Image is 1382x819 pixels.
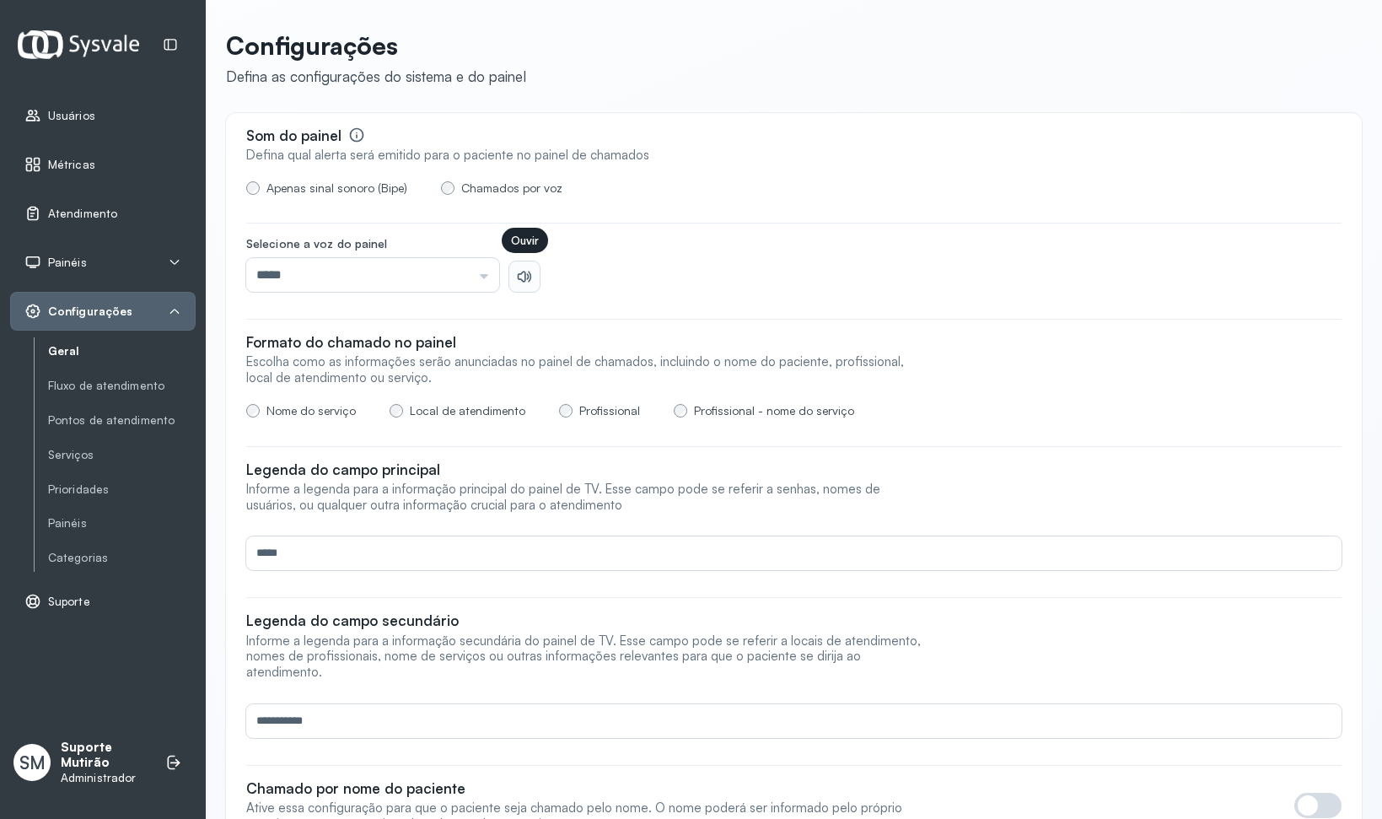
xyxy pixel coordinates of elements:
[246,127,341,144] h4: Som do painel
[48,304,132,319] span: Configurações
[246,779,921,797] h4: Chamado por nome do paciente
[410,403,525,418] span: Local de atendimento
[48,595,90,609] span: Suporte
[48,482,196,497] a: Prioridades
[48,158,95,172] span: Métricas
[48,109,95,123] span: Usuários
[246,148,921,164] p: Defina qual alerta será emitido para o paciente no painel de chamados
[579,403,640,418] span: Profissional
[48,551,196,565] a: Categorias
[266,403,356,418] span: Nome do serviço
[226,30,526,61] p: Configurações
[246,612,459,629] h4: Legenda do campo secundário
[266,181,407,195] span: Apenas sinal sonoro (Bipe)
[61,740,148,772] p: Suporte Mutirão
[48,207,117,221] span: Atendimento
[246,354,921,386] p: Escolha como as informações serão anunciadas no painel de chamados, incluindo o nome do paciente,...
[48,344,196,358] a: Geral
[48,479,196,500] a: Prioridades
[246,333,1342,351] h4: Formato do chamado no painel
[226,67,526,85] div: Defina as configurações do sistema e do painel
[24,205,181,222] a: Atendimento
[48,448,196,462] a: Serviços
[461,181,562,195] span: Chamados por voz
[48,375,196,396] a: Fluxo de atendimento
[18,30,139,58] img: Logotipo do estabelecimento
[48,445,196,466] a: Serviços
[24,107,181,124] a: Usuários
[246,236,388,251] span: Selecione a voz do painel
[24,156,181,173] a: Métricas
[48,413,196,428] a: Pontos de atendimento
[48,516,196,531] a: Painéis
[246,633,921,681] p: Informe a legenda para a informação secundária do painel de TV. Esse campo pode se referir a loca...
[48,513,196,534] a: Painéis
[48,379,196,393] a: Fluxo de atendimento
[48,341,196,362] a: Geral
[48,256,87,270] span: Painéis
[246,461,440,478] h4: Legenda do campo principal
[61,771,148,785] p: Administrador
[48,547,196,568] a: Categorias
[48,410,196,431] a: Pontos de atendimento
[246,482,921,514] p: Informe a legenda para a informação principal do painel de TV. Esse campo pode se referir a senha...
[694,403,854,418] span: Profissional - nome do serviço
